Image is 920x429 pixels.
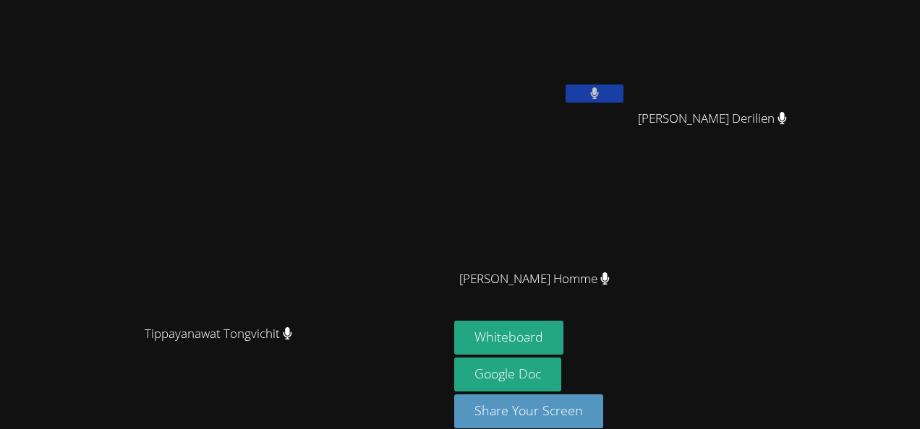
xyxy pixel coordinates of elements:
[638,108,787,129] span: [PERSON_NAME] Derilien
[454,321,563,355] button: Whiteboard
[454,394,603,428] button: Share Your Screen
[145,324,292,344] span: Tippayanawat Tongvichit
[459,269,610,290] span: [PERSON_NAME] Homme
[454,357,561,391] a: Google Doc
